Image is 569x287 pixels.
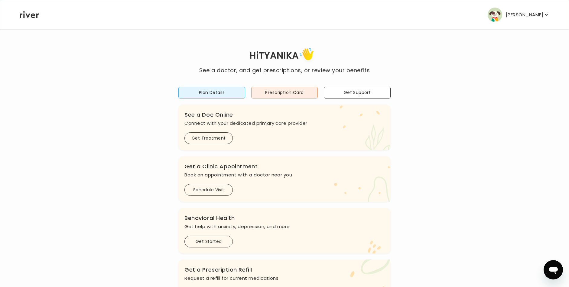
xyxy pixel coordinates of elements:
[184,214,385,222] h3: Behavioral Health
[184,266,385,274] h3: Get a Prescription Refill
[178,87,245,98] button: Plan Details
[199,66,370,75] p: See a doctor, and get prescriptions, or review your benefits
[184,111,385,119] h3: See a Doc Online
[184,162,385,171] h3: Get a Clinic Appointment
[324,87,391,98] button: Get Support
[184,171,385,179] p: Book an appointment with a doctor near you
[184,236,233,247] button: Get Started
[488,8,549,22] button: user avatar[PERSON_NAME]
[184,132,233,144] button: Get Treatment
[488,8,502,22] img: user avatar
[544,260,563,279] iframe: Button to launch messaging window
[251,87,318,98] button: Prescription Card
[184,222,385,231] p: Get help with anxiety, depression, and more
[184,119,385,127] p: Connect with your dedicated primary care provider
[506,11,543,19] p: [PERSON_NAME]
[199,46,370,66] h1: Hi TYANIKA
[184,274,385,282] p: Request a refill for current medications
[184,184,233,196] button: Schedule Visit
